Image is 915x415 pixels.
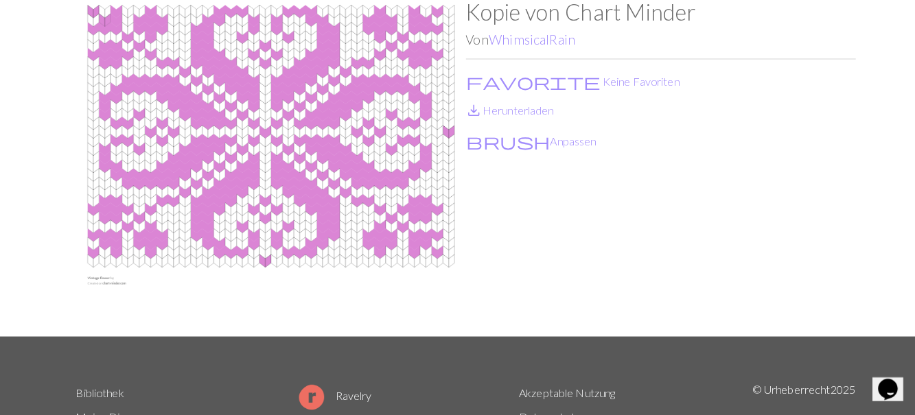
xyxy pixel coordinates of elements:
span: favorite [459,78,590,97]
span: save_alt [458,106,474,125]
a: Ravelry [294,389,365,402]
iframe: Chat-Widget [857,360,901,401]
font: © Urheberrecht [739,383,815,396]
font: Von [458,38,480,54]
font: Keine Favoriten [592,80,668,93]
button: CustomiseAnpassen [458,134,587,154]
span: brush [459,136,541,155]
font: Anpassen [541,139,586,152]
i: Download [458,107,474,123]
button: Favourite Keine Favoriten [458,76,669,96]
a: DownloadHerunterladen [458,108,544,121]
font: Kopie von Chart Minder [458,5,684,32]
i: Customise [459,137,541,154]
font: Ravelry [329,389,365,402]
img: Vintage Blume [75,5,458,337]
a: WhimsicalRain [480,38,566,54]
img: Ravelry-Logo [294,385,318,410]
font: 2025 [815,383,840,396]
font: Herunterladen [474,108,544,121]
a: Akzeptable Nutzung [510,386,605,399]
a: Bibliothek [75,386,122,399]
i: Favourite [459,79,590,95]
